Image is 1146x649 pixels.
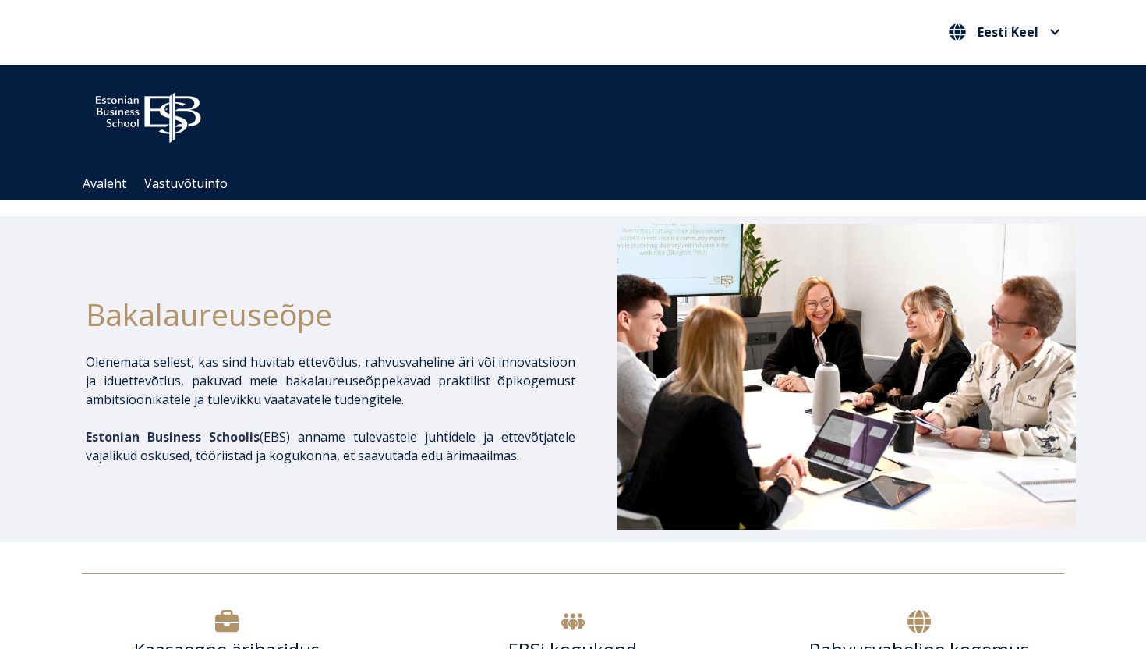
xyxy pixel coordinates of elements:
[86,291,575,337] h1: Bakalaureuseõpe
[86,353,575,409] p: Olenemata sellest, kas sind huvitab ettevõtlus, rahvusvaheline äri või innovatsioon ja iduettevõt...
[945,20,1064,45] nav: Vali oma keel
[86,428,260,445] span: Estonian Business Schoolis
[945,20,1064,44] button: Eesti Keel
[86,427,575,465] p: EBS) anname tulevastele juhtidele ja ettevõtjatele vajalikud oskused, tööriistad ja kogukonna, et...
[978,26,1038,38] span: Eesti Keel
[144,175,228,192] a: Vastuvõtuinfo
[617,224,1076,530] img: Bakalaureusetudengid
[86,428,264,445] span: (
[74,168,1088,200] div: Navigation Menu
[83,175,126,192] a: Avaleht
[82,80,214,147] img: ebs_logo2016_white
